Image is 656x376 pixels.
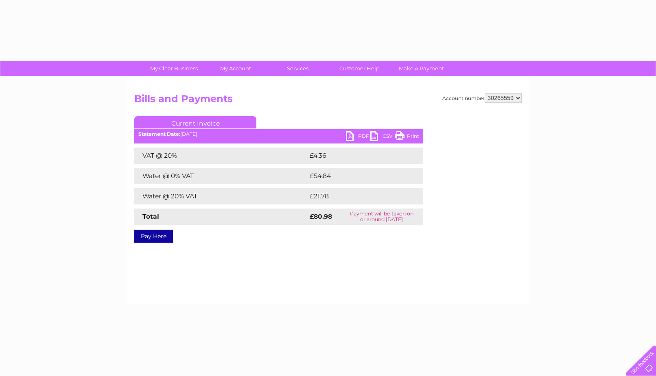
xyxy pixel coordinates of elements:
[202,61,269,76] a: My Account
[395,131,419,143] a: Print
[388,61,455,76] a: Make A Payment
[310,213,332,220] strong: £80.98
[134,93,522,109] h2: Bills and Payments
[308,188,406,204] td: £21.78
[308,168,407,184] td: £54.84
[340,209,423,225] td: Payment will be taken on or around [DATE]
[442,93,522,103] div: Account number
[138,131,180,137] b: Statement Date:
[142,213,159,220] strong: Total
[308,148,404,164] td: £4.36
[134,188,308,204] td: Water @ 20% VAT
[140,61,208,76] a: My Clear Business
[134,131,423,137] div: [DATE]
[370,131,395,143] a: CSV
[134,148,308,164] td: VAT @ 20%
[264,61,331,76] a: Services
[134,168,308,184] td: Water @ 0% VAT
[134,116,256,128] a: Current Invoice
[326,61,393,76] a: Customer Help
[346,131,370,143] a: PDF
[134,230,173,243] a: Pay Here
